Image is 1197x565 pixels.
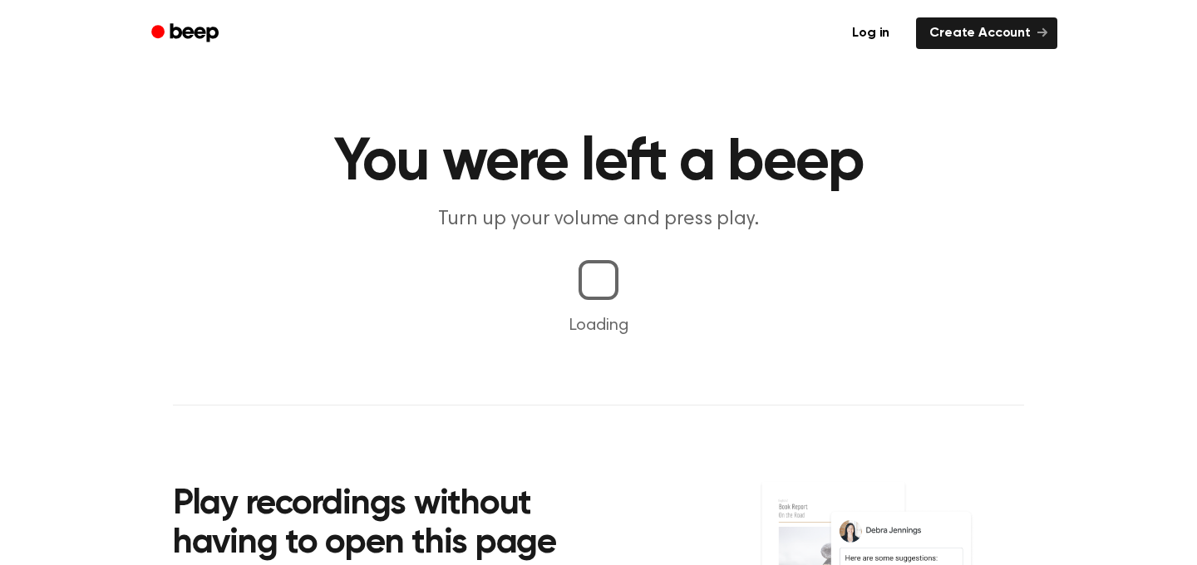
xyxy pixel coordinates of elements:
a: Beep [140,17,234,50]
a: Create Account [916,17,1057,49]
h1: You were left a beep [173,133,1024,193]
p: Turn up your volume and press play. [279,206,918,233]
p: Loading [20,313,1177,338]
a: Log in [835,14,906,52]
h2: Play recordings without having to open this page [173,485,621,564]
